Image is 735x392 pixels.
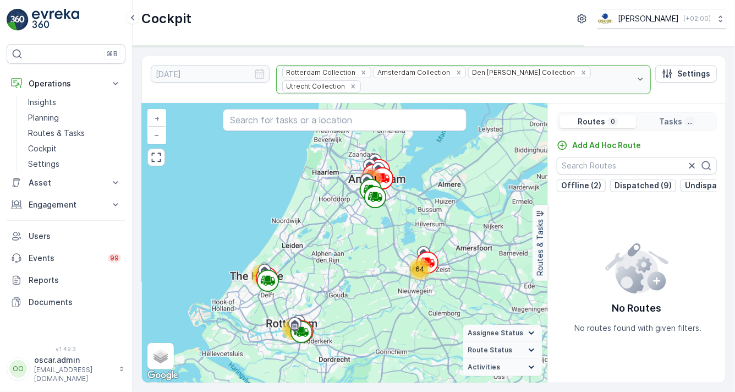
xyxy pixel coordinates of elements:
[360,168,382,190] div: 251
[557,140,641,151] a: Add Ad Hoc Route
[110,254,119,263] p: 99
[7,9,29,31] img: logo
[683,14,711,23] p: ( +02:00 )
[7,269,125,291] a: Reports
[597,9,726,29] button: [PERSON_NAME](+02:00)
[557,157,717,175] input: Search Routes
[28,112,59,123] p: Planning
[597,13,613,25] img: basis-logo_rgb2x.png
[34,366,113,383] p: [EMAIL_ADDRESS][DOMAIN_NAME]
[463,342,542,359] summary: Route Status
[468,329,523,337] span: Assignee Status
[618,13,679,24] p: [PERSON_NAME]
[24,126,125,141] a: Routes & Tasks
[468,363,500,372] span: Activities
[24,141,125,156] a: Cockpit
[7,172,125,194] button: Asset
[29,199,103,210] p: Engagement
[687,117,694,126] p: ...
[155,130,160,139] span: −
[615,180,672,191] p: Dispatched (9)
[468,346,512,355] span: Route Status
[29,297,121,308] p: Documents
[572,140,641,151] p: Add Ad Hoc Route
[149,127,165,143] a: Zoom Out
[659,116,682,127] p: Tasks
[145,368,181,383] img: Google
[7,225,125,247] a: Users
[251,264,273,286] div: 41
[7,291,125,313] a: Documents
[24,110,125,126] a: Planning
[557,179,606,192] button: Offline (2)
[605,241,669,294] img: config error
[141,10,191,28] p: Cockpit
[655,65,717,83] button: Settings
[34,355,113,366] p: oscar.admin
[223,109,466,131] input: Search for tasks or a location
[155,113,160,123] span: +
[7,194,125,216] button: Engagement
[677,68,710,79] p: Settings
[9,360,27,378] div: OO
[24,156,125,172] a: Settings
[612,301,662,316] p: No Routes
[610,117,616,126] p: 0
[415,265,424,273] span: 64
[29,275,121,286] p: Reports
[575,323,702,334] p: No routes found with given filters.
[29,177,103,188] p: Asset
[28,143,57,154] p: Cockpit
[578,116,605,127] p: Routes
[145,368,181,383] a: Open this area in Google Maps (opens a new window)
[28,97,56,108] p: Insights
[7,73,125,95] button: Operations
[107,50,118,58] p: ⌘B
[149,344,173,368] a: Layers
[29,231,121,242] p: Users
[7,355,125,383] button: OOoscar.admin[EMAIL_ADDRESS][DOMAIN_NAME]
[7,247,125,269] a: Events99
[29,78,103,89] p: Operations
[409,258,431,280] div: 64
[151,65,270,83] input: dd/mm/yyyy
[24,95,125,110] a: Insights
[149,110,165,127] a: Zoom In
[610,179,676,192] button: Dispatched (9)
[282,318,304,340] div: 75
[535,219,546,276] p: Routes & Tasks
[32,9,79,31] img: logo_light-DOdMpM7g.png
[463,359,542,376] summary: Activities
[7,346,125,352] span: v 1.49.3
[463,325,542,342] summary: Assignee Status
[561,180,601,191] p: Offline (2)
[28,159,59,170] p: Settings
[28,128,85,139] p: Routes & Tasks
[29,253,101,264] p: Events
